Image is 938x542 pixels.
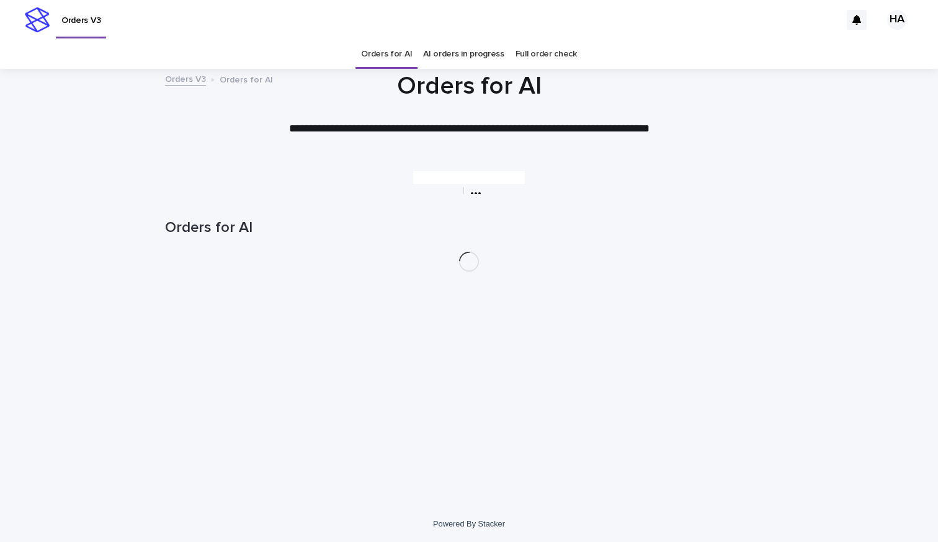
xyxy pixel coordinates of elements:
[25,7,50,32] img: stacker-logo-s-only.png
[887,10,907,30] div: HA
[437,520,500,528] a: Powered By Stacker
[361,40,412,69] a: Orders for AI
[516,40,577,69] a: Full order check
[220,72,273,86] p: Orders for AI
[423,40,504,69] a: AI orders in progress
[165,71,206,86] a: Orders V3
[165,109,773,139] h1: Orders for AI
[165,219,773,237] h1: Orders for AI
